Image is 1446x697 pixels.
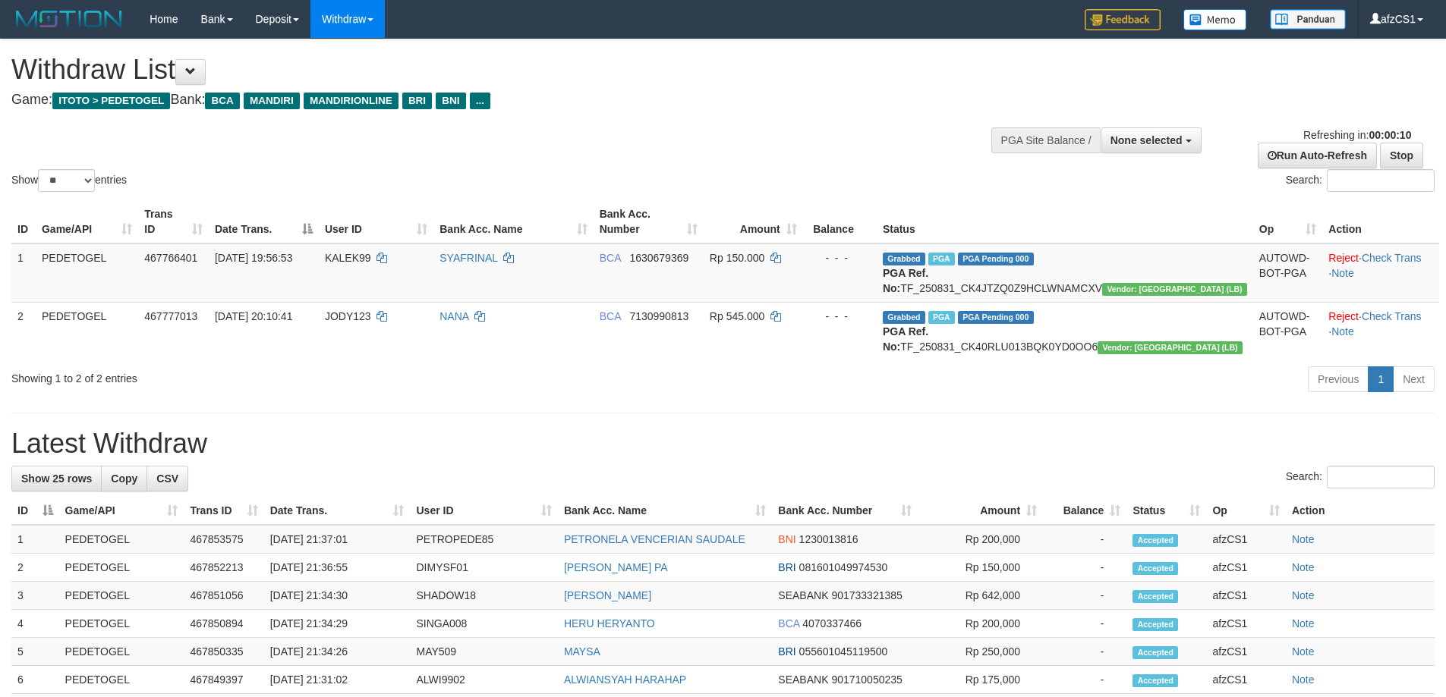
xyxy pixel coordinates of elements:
td: PEDETOGEL [59,610,184,638]
td: PEDETOGEL [59,554,184,582]
a: Note [1292,533,1315,545]
span: [DATE] 20:10:41 [215,310,292,322]
td: AUTOWD-BOT-PGA [1253,302,1323,360]
span: Accepted [1133,562,1178,575]
th: Status [877,200,1253,243]
a: Show 25 rows [11,466,102,491]
td: 1 [11,243,36,303]
span: BRI [778,561,795,573]
td: - [1043,554,1126,582]
span: Copy 1630679369 to clipboard [629,252,688,264]
div: - - - [809,309,871,324]
span: BCA [600,310,621,322]
th: Action [1322,200,1439,243]
a: Stop [1380,143,1423,168]
td: TF_250831_CK40RLU013BQK0YD0OO6 [877,302,1253,360]
span: Grabbed [883,311,925,324]
select: Showentries [38,169,95,192]
td: Rp 250,000 [918,638,1043,666]
a: PETRONELA VENCERIAN SAUDALE [564,533,745,545]
th: Date Trans.: activate to sort column descending [209,200,319,243]
td: TF_250831_CK4JTZQ0Z9HCLWNAMCXV [877,243,1253,303]
img: MOTION_logo.png [11,8,127,30]
td: Rp 200,000 [918,525,1043,554]
th: User ID: activate to sort column ascending [319,200,433,243]
td: Rp 200,000 [918,610,1043,638]
td: SINGA008 [410,610,557,638]
a: Note [1292,561,1315,573]
input: Search: [1327,466,1435,488]
td: PEDETOGEL [59,638,184,666]
td: 467850335 [184,638,263,666]
a: Copy [101,466,147,491]
span: Accepted [1133,618,1178,631]
a: 1 [1368,366,1394,392]
div: PGA Site Balance / [991,127,1101,153]
label: Search: [1286,466,1435,488]
a: Note [1292,645,1315,658]
span: Copy 4070337466 to clipboard [802,617,862,629]
th: Date Trans.: activate to sort column ascending [264,497,411,525]
span: Show 25 rows [21,473,92,485]
span: Marked by afzCS1 [928,253,955,265]
span: PGA Pending [958,311,1034,324]
span: Grabbed [883,253,925,265]
td: · · [1322,243,1439,303]
a: [PERSON_NAME] [564,589,651,601]
span: Vendor URL: https://dashboard.q2checkout.com/secure [1102,283,1247,296]
td: - [1043,610,1126,638]
td: 6 [11,666,59,694]
a: SYAFRINAL [439,252,497,264]
td: afzCS1 [1206,554,1285,582]
span: Accepted [1133,534,1178,547]
td: 1 [11,525,59,554]
span: Copy 055601045119500 to clipboard [799,645,888,658]
span: JODY123 [325,310,371,322]
th: Trans ID: activate to sort column ascending [138,200,209,243]
td: AUTOWD-BOT-PGA [1253,243,1323,303]
span: BRI [778,645,795,658]
a: Reject [1328,310,1359,322]
span: BCA [600,252,621,264]
td: 467853575 [184,525,263,554]
span: BCA [205,93,239,109]
td: 467849397 [184,666,263,694]
td: 467852213 [184,554,263,582]
td: 3 [11,582,59,610]
a: Note [1331,267,1354,279]
h1: Latest Withdraw [11,429,1435,459]
span: BNI [436,93,465,109]
img: Feedback.jpg [1085,9,1161,30]
h4: Game: Bank: [11,93,949,108]
span: Copy [111,473,137,485]
td: PEDETOGEL [36,302,138,360]
th: Game/API: activate to sort column ascending [36,200,138,243]
td: MAY509 [410,638,557,666]
td: [DATE] 21:37:01 [264,525,411,554]
th: Balance [803,200,877,243]
td: [DATE] 21:31:02 [264,666,411,694]
td: Rp 175,000 [918,666,1043,694]
td: PETROPEDE85 [410,525,557,554]
th: User ID: activate to sort column ascending [410,497,557,525]
span: SEABANK [778,673,828,686]
div: Showing 1 to 2 of 2 entries [11,365,591,386]
span: ITOTO > PEDETOGEL [52,93,170,109]
td: afzCS1 [1206,582,1285,610]
span: Accepted [1133,646,1178,659]
div: - - - [809,250,871,265]
th: Bank Acc. Number: activate to sort column ascending [594,200,704,243]
span: Rp 545.000 [710,310,764,322]
th: Op: activate to sort column ascending [1206,497,1285,525]
span: Refreshing in: [1303,129,1411,141]
th: Amount: activate to sort column ascending [918,497,1043,525]
h1: Withdraw List [11,55,949,85]
td: 2 [11,302,36,360]
strong: 00:00:10 [1369,129,1411,141]
a: Previous [1308,366,1369,392]
th: Action [1286,497,1435,525]
img: Button%20Memo.svg [1183,9,1247,30]
td: 467850894 [184,610,263,638]
a: NANA [439,310,468,322]
a: Note [1292,589,1315,601]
